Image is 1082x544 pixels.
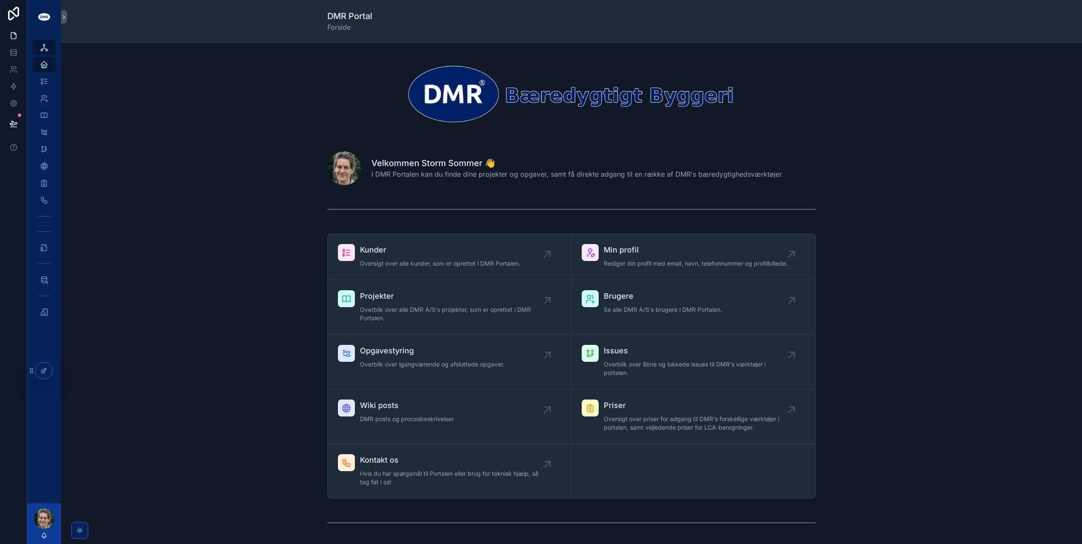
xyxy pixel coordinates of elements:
[27,34,61,330] div: scrollable content
[360,360,505,369] span: Overblik over igangværende og afsluttede opgaver.
[371,157,784,169] h1: Velkommen Storm Sommer 👋
[360,305,547,322] span: Overblik over alle DMR A/S's projekter, som er oprettet i DMR Portalen.
[327,10,372,22] h1: DMR Portal
[371,169,784,179] span: I DMR Portalen kan du finde dine projekter og opgaver, samt få direkte adgang til en række af DMR...
[327,22,372,32] span: Forside
[328,234,572,280] a: KunderOversigt over alle kunder, som er oprettet i DMR Portalen.
[328,280,572,335] a: ProjekterOverblik over alle DMR A/S's projekter, som er oprettet i DMR Portalen.
[604,244,788,256] span: Min profil
[572,280,815,335] a: BrugereSe alle DMR A/S's brugere i DMR Portalen.
[604,345,792,357] span: Issues
[360,244,520,256] span: Kunder
[327,63,816,124] img: 30475-dmr_logo_baeredygtigt-byggeri_space-arround---noloco---narrow---transparrent---white-DMR.png
[604,400,792,411] span: Priser
[360,345,505,357] span: Opgavestyring
[604,290,722,302] span: Brugere
[360,259,520,268] span: Oversigt over alle kunder, som er oprettet i DMR Portalen.
[328,335,572,389] a: OpgavestyringOverblik over igangværende og afsluttede opgaver.
[604,305,722,314] span: Se alle DMR A/S's brugere i DMR Portalen.
[328,444,572,498] a: Kontakt osHvis du har spørgsmål til Portalen eller brug for teknisk hjælp, så tag fat i os!
[572,389,815,444] a: PriserOversigt over priser for adgang til DMR's forskellige værktøjer i portalen, samt vejledende...
[572,234,815,280] a: Min profilRediger din profil med email, navn, telefonnummer og profilbillede.
[360,400,455,411] span: Wiki posts
[37,10,51,24] img: App logo
[360,454,547,466] span: Kontakt os
[604,415,792,432] span: Oversigt over priser for adgang til DMR's forskellige værktøjer i portalen, samt vejledende prise...
[360,290,547,302] span: Projekter
[572,335,815,389] a: IssuesOverblik over åbne og lukkede issues til DMR's værktøjer i portalen.
[604,259,788,268] span: Rediger din profil med email, navn, telefonnummer og profilbillede.
[360,415,455,423] span: DMR posts og procesbeskrivelser.
[360,469,547,486] span: Hvis du har spørgsmål til Portalen eller brug for teknisk hjælp, så tag fat i os!
[328,389,572,444] a: Wiki postsDMR posts og procesbeskrivelser.
[604,360,792,377] span: Overblik over åbne og lukkede issues til DMR's værktøjer i portalen.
